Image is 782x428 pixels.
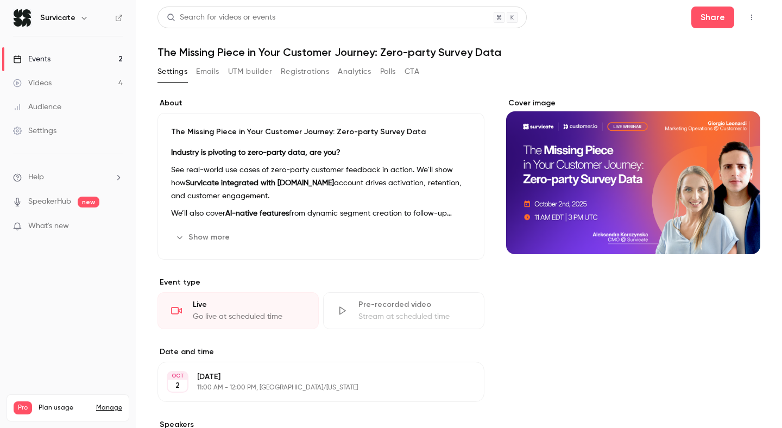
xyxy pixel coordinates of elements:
[110,222,123,231] iframe: Noticeable Trigger
[691,7,734,28] button: Share
[225,210,289,217] strong: AI-native features
[157,292,319,329] div: LiveGo live at scheduled time
[78,197,99,207] span: new
[196,63,219,80] button: Emails
[39,404,90,412] span: Plan usage
[197,383,427,392] p: 11:00 AM - 12:00 PM, [GEOGRAPHIC_DATA]/[US_STATE]
[157,347,484,357] label: Date and time
[186,179,219,187] strong: Survicate
[338,63,371,80] button: Analytics
[14,401,32,414] span: Pro
[193,299,305,310] div: Live
[323,292,484,329] div: Pre-recorded videoStream at scheduled time
[13,102,61,112] div: Audience
[221,179,258,187] strong: integrated
[28,172,44,183] span: Help
[96,404,122,412] a: Manage
[405,63,419,80] button: CTA
[167,12,275,23] div: Search for videos or events
[171,163,471,203] p: See real-world use cases of zero-party customer feedback in action. We’ll show how account drives...
[358,299,471,310] div: Pre-recorded video
[13,125,56,136] div: Settings
[171,229,236,246] button: Show more
[157,63,187,80] button: Settings
[281,63,329,80] button: Registrations
[157,46,760,59] h1: The Missing Piece in Your Customer Journey: Zero-party Survey Data
[28,221,69,232] span: What's new
[40,12,75,23] h6: Survicate
[14,9,31,27] img: Survicate
[171,207,471,220] p: We’ll also cover from dynamic segment creation to follow-up survey questions that adapt in real t...
[171,149,340,156] strong: Industry is pivoting to zero-party data, are you?
[506,98,760,254] section: Cover image
[193,311,305,322] div: Go live at scheduled time
[175,380,180,391] p: 2
[157,277,484,288] p: Event type
[171,127,471,137] p: The Missing Piece in Your Customer Journey: Zero-party Survey Data
[168,372,187,380] div: OCT
[28,196,71,207] a: SpeakerHub
[228,63,272,80] button: UTM builder
[261,179,334,187] strong: with [DOMAIN_NAME]
[157,98,484,109] label: About
[506,98,760,109] label: Cover image
[380,63,396,80] button: Polls
[197,372,427,382] p: [DATE]
[13,54,51,65] div: Events
[13,78,52,89] div: Videos
[13,172,123,183] li: help-dropdown-opener
[358,311,471,322] div: Stream at scheduled time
